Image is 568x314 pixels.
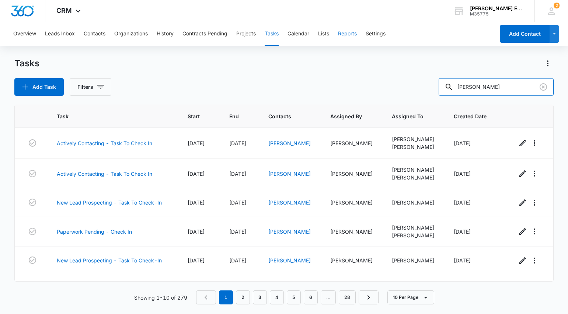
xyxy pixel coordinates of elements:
button: Clear [537,81,549,93]
span: Assigned By [330,112,364,120]
span: Task [57,112,159,120]
button: 10 Per Page [387,290,434,304]
button: Add Task [14,78,64,96]
em: 1 [219,290,233,304]
a: Page 5 [287,290,301,304]
div: account name [470,6,524,11]
button: Contacts [84,22,105,46]
span: [DATE] [454,199,471,206]
div: notifications count [554,3,560,8]
span: [DATE] [454,171,471,177]
div: [PERSON_NAME] [330,170,374,178]
span: [DATE] [229,140,246,146]
span: [DATE] [188,228,205,235]
div: [PERSON_NAME] [392,166,436,174]
button: Reports [338,22,357,46]
div: [PERSON_NAME] [392,174,436,181]
span: 2 [554,3,560,8]
span: [DATE] [454,257,471,264]
a: New Lead Prospecting - Task To Check-In [57,257,162,264]
button: Contracts Pending [182,22,227,46]
button: History [157,22,174,46]
span: End [229,112,240,120]
span: Created Date [454,112,488,120]
button: Filters [70,78,111,96]
div: [PERSON_NAME] [330,228,374,235]
a: Page 28 [339,290,356,304]
a: Page 3 [253,290,267,304]
span: [DATE] [229,257,246,264]
div: account id [470,11,524,17]
button: Add Contact [500,25,550,43]
div: [PERSON_NAME] [330,199,374,206]
button: Leads Inbox [45,22,75,46]
a: [PERSON_NAME] [268,199,311,206]
span: [DATE] [454,228,471,235]
div: [PERSON_NAME] [392,231,436,239]
span: [DATE] [229,228,246,235]
button: Lists [318,22,329,46]
a: Next Page [359,290,379,304]
span: [DATE] [229,199,246,206]
button: Calendar [288,22,309,46]
div: [PERSON_NAME] [392,224,436,231]
button: Settings [366,22,386,46]
a: Page 2 [236,290,250,304]
a: New Lead Prospecting - Task To Check-In [57,199,162,206]
button: Organizations [114,22,148,46]
span: [DATE] [229,171,246,177]
span: [DATE] [188,140,205,146]
a: Actively Contacting - Task To Check In [57,170,152,178]
nav: Pagination [196,290,379,304]
span: Contacts [268,112,302,120]
a: [PERSON_NAME] [268,140,311,146]
p: Showing 1-10 of 279 [134,294,187,301]
div: [PERSON_NAME] [330,257,374,264]
div: [PERSON_NAME] [330,139,374,147]
a: Page 4 [270,290,284,304]
button: Actions [542,57,554,69]
span: [DATE] [188,171,205,177]
button: Tasks [265,22,279,46]
a: [PERSON_NAME] [268,228,311,235]
button: Projects [236,22,256,46]
span: [DATE] [188,257,205,264]
a: [PERSON_NAME] [268,257,311,264]
span: [DATE] [454,140,471,146]
div: [PERSON_NAME] [392,143,436,151]
div: [PERSON_NAME] [392,135,436,143]
span: [DATE] [188,199,205,206]
button: Overview [13,22,36,46]
a: [PERSON_NAME] [268,171,311,177]
input: Search Tasks [439,78,554,96]
a: Paperwork Pending - Check In [57,228,132,235]
div: [PERSON_NAME] [392,257,436,264]
span: Assigned To [392,112,425,120]
h1: Tasks [14,58,39,69]
span: CRM [56,7,72,14]
a: Page 6 [304,290,318,304]
a: Actively Contacting - Task To Check In [57,139,152,147]
div: [PERSON_NAME] [392,199,436,206]
span: Start [188,112,201,120]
